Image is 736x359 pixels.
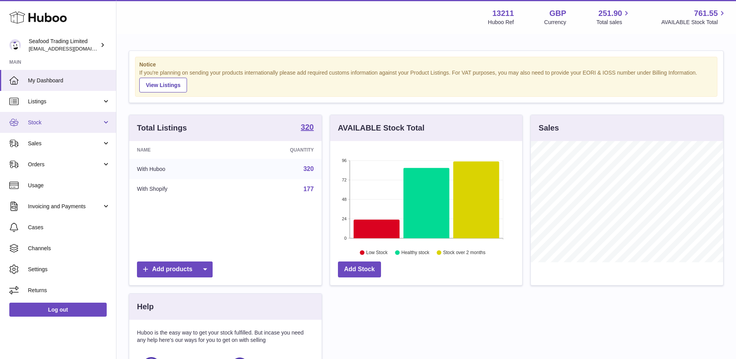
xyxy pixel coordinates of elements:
[598,8,622,19] span: 251.90
[129,141,233,159] th: Name
[9,39,21,51] img: online@rickstein.com
[28,287,110,294] span: Returns
[366,250,388,255] text: Low Stock
[9,303,107,317] a: Log out
[129,159,233,179] td: With Huboo
[342,178,346,182] text: 72
[28,98,102,105] span: Listings
[539,123,559,133] h3: Sales
[129,179,233,199] td: With Shopify
[137,329,314,344] p: Huboo is the easy way to get your stock fulfilled. But incase you need any help here's our ways f...
[596,8,631,26] a: 251.90 Total sales
[342,216,346,221] text: 24
[29,38,99,52] div: Seafood Trading Limited
[596,19,631,26] span: Total sales
[28,140,102,147] span: Sales
[661,19,727,26] span: AVAILABLE Stock Total
[338,123,424,133] h3: AVAILABLE Stock Total
[28,266,110,273] span: Settings
[28,224,110,231] span: Cases
[661,8,727,26] a: 761.55 AVAILABLE Stock Total
[303,166,314,172] a: 320
[443,250,485,255] text: Stock over 2 months
[28,161,102,168] span: Orders
[28,119,102,126] span: Stock
[139,61,713,68] strong: Notice
[28,245,110,252] span: Channels
[301,123,313,131] strong: 320
[694,8,718,19] span: 761.55
[488,19,514,26] div: Huboo Ref
[137,123,187,133] h3: Total Listings
[342,197,346,202] text: 48
[28,182,110,189] span: Usage
[492,8,514,19] strong: 13211
[29,45,114,52] span: [EMAIL_ADDRESS][DOMAIN_NAME]
[549,8,566,19] strong: GBP
[137,301,154,312] h3: Help
[139,78,187,92] a: View Listings
[139,69,713,92] div: If you're planning on sending your products internationally please add required customs informati...
[301,123,313,132] a: 320
[544,19,566,26] div: Currency
[28,203,102,210] span: Invoicing and Payments
[342,158,346,163] text: 96
[338,261,381,277] a: Add Stock
[303,186,314,192] a: 177
[137,261,213,277] a: Add products
[28,77,110,84] span: My Dashboard
[401,250,429,255] text: Healthy stock
[344,236,346,240] text: 0
[233,141,321,159] th: Quantity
